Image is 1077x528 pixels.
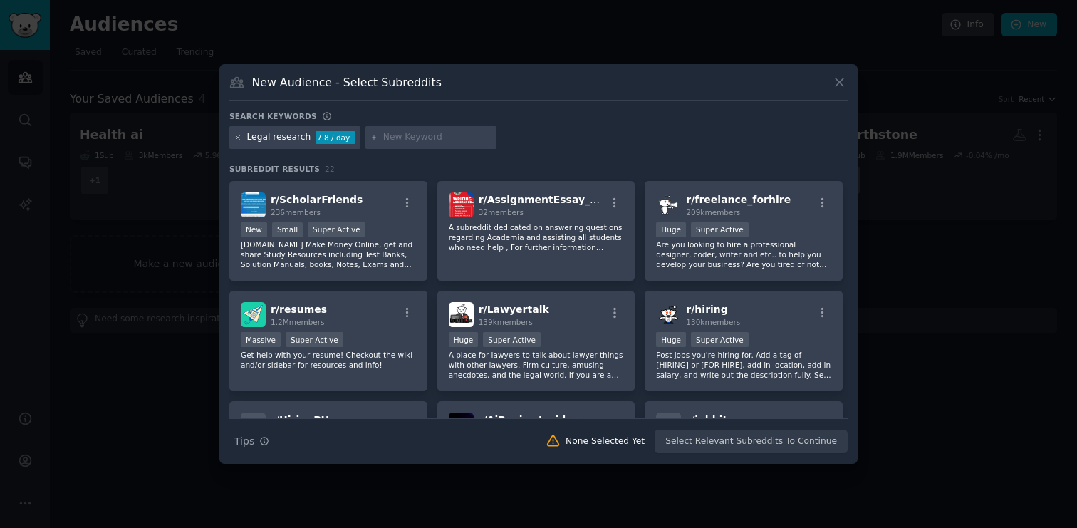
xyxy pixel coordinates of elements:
span: 32 members [479,208,524,217]
span: 130k members [686,318,740,326]
p: Get help with your resume! Checkout the wiki and/or sidebar for resources and info! [241,350,416,370]
span: 22 [325,165,335,173]
span: r/ hiring [686,304,728,315]
p: Are you looking to hire a professional designer, coder, writer and etc.. to help you develop your... [656,239,831,269]
span: r/ ScholarFriends [271,194,363,205]
img: Lawyertalk [449,302,474,327]
img: hiring [656,302,681,327]
div: Huge [656,222,686,237]
button: Tips [229,429,274,454]
div: Small [272,222,303,237]
div: New [241,222,267,237]
div: Massive [241,332,281,347]
img: freelance_forhire [656,192,681,217]
div: Legal research [247,131,311,144]
img: resumes [241,302,266,327]
img: AssignmentEssay_Help [449,192,474,217]
p: A subreddit dedicated on answering questions regarding Academia and assisting all students who ne... [449,222,624,252]
div: Huge [449,332,479,347]
h3: Search keywords [229,111,317,121]
p: [DOMAIN_NAME] Make Money Online, get and share Study Resources including Test Banks, Solution Man... [241,239,416,269]
span: 236 members [271,208,321,217]
span: 139k members [479,318,533,326]
span: Tips [234,434,254,449]
div: Huge [656,332,686,347]
h3: New Audience - Select Subreddits [252,75,442,90]
div: Super Active [483,332,541,347]
span: r/ freelance_forhire [686,194,791,205]
div: None Selected Yet [566,435,645,448]
div: Super Active [308,222,365,237]
span: r/ HiringPH [271,414,329,425]
div: Super Active [286,332,343,347]
span: r/ Lawyertalk [479,304,549,315]
div: Super Active [691,332,749,347]
span: Subreddit Results [229,164,320,174]
span: r/ resumes [271,304,327,315]
span: 209k members [686,208,740,217]
input: New Keyword [383,131,491,144]
span: r/ AssignmentEssay_Help [479,194,615,205]
span: r/ jobbit [686,414,727,425]
p: Post jobs you're hiring for. Add a tag of [HIRING] or [FOR HIRE], add in location, add in salary,... [656,350,831,380]
img: ScholarFriends [241,192,266,217]
div: Super Active [691,222,749,237]
span: r/ AiReviewInsider [479,414,578,425]
p: A place for lawyers to talk about lawyer things with other lawyers. Firm culture, amusing anecdot... [449,350,624,380]
span: 1.2M members [271,318,325,326]
img: AiReviewInsider [449,413,474,438]
div: 7.8 / day [316,131,355,144]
